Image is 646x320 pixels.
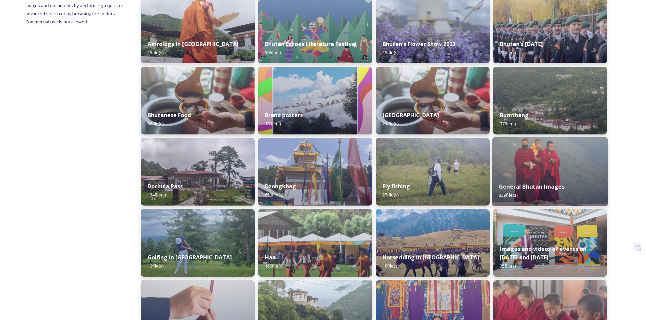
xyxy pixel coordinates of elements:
strong: Horseriding in [GEOGRAPHIC_DATA] [383,254,479,261]
span: 339 file(s) [499,192,517,198]
span: 22 file(s) [500,49,516,56]
strong: Dzongkhag [265,183,296,190]
span: 27 file(s) [383,192,398,198]
strong: [GEOGRAPHIC_DATA] [383,111,439,119]
img: Bumdeling%2520090723%2520by%2520Amp%2520Sripimanwat-4%25202.jpg [376,67,490,134]
img: MarcusWestbergBhutanHiRes-23.jpg [492,137,608,206]
strong: Bhutan's Flower Show 2023 [383,40,455,48]
img: Bumthang%2520180723%2520by%2520Amp%2520Sripimanwat-20.jpg [493,67,607,134]
strong: Astrology in [GEOGRAPHIC_DATA] [148,40,239,48]
strong: Haa [265,254,276,261]
span: 12 file(s) [148,263,163,269]
strong: Bhutanese Food [148,111,191,119]
strong: Images and videos of events on [DATE] and [DATE] [500,245,586,261]
img: Festival%2520Header.jpg [258,138,372,206]
strong: Golfing in [GEOGRAPHIC_DATA] [148,254,232,261]
img: Bhutan_Believe_800_1000_4.jpg [258,67,372,134]
span: 18 file(s) [265,121,281,127]
span: 56 file(s) [148,121,163,127]
img: A%2520guest%2520with%2520new%2520signage%2520at%2520the%2520airport.jpeg [493,209,607,277]
strong: General Bhutan Images [499,183,565,190]
span: 160 file(s) [265,263,283,269]
span: 35 file(s) [500,263,516,269]
strong: Fly fishing [383,183,410,190]
strong: Brand posters [265,111,303,119]
span: 650 file(s) [265,192,283,198]
img: 2022-10-01%252011.41.43.jpg [141,138,255,206]
span: 15 file(s) [148,49,163,56]
img: Horseriding%2520in%2520Bhutan2.JPG [376,209,490,277]
span: 134 file(s) [148,192,166,198]
span: 21 file(s) [383,121,398,127]
img: Haa%2520Summer%2520Festival1.jpeg [258,209,372,277]
strong: Bumthang [500,111,529,119]
img: Bumdeling%2520090723%2520by%2520Amp%2520Sripimanwat-4.jpg [141,67,255,134]
img: by%2520Ugyen%2520Wangchuk14.JPG [376,138,490,206]
img: IMG_0877.jpeg [141,209,255,277]
strong: Dochula Pass [148,183,183,190]
span: 16 file(s) [383,263,398,269]
strong: Bhutan's [DATE] [500,40,543,48]
strong: Bhutan Echoes Literature Festival [265,40,357,48]
span: 50 file(s) [265,49,281,56]
span: 15 file(s) [383,49,398,56]
span: 77 file(s) [500,121,516,127]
